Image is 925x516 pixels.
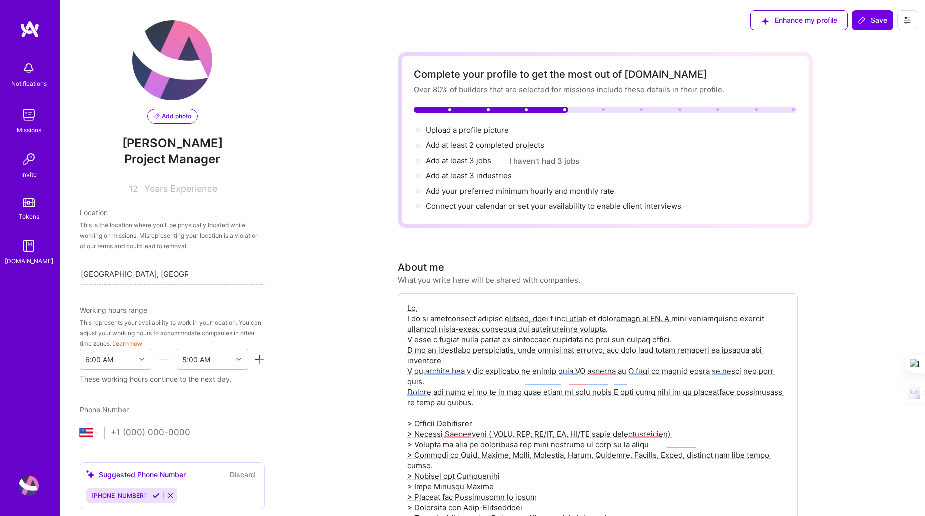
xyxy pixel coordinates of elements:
[426,156,491,165] span: Add at least 3 jobs
[154,113,160,119] i: icon PencilPurple
[80,306,147,314] span: Working hours range
[236,357,241,362] i: icon Chevron
[227,469,258,480] button: Discard
[86,470,95,479] i: icon SuggestedTeams
[19,211,39,222] div: Tokens
[80,405,129,414] span: Phone Number
[80,317,265,349] div: This represents your availability to work in your location. You can adjust your working hours to ...
[154,112,191,121] span: Add photo
[139,357,144,362] i: icon Chevron
[91,492,146,499] span: [PHONE_NUMBER]
[426,125,509,135] span: Upload a profile picture
[426,186,614,196] span: Add your preferred minimum hourly and monthly rate
[111,418,265,447] input: +1 (000) 000-0000
[112,338,142,349] button: Learn how
[19,236,39,256] img: guide book
[20,20,40,38] img: logo
[426,171,512,180] span: Add at least 3 industries
[85,354,113,365] div: 6:00 AM
[132,20,212,100] img: User Avatar
[858,15,887,25] span: Save
[398,260,444,275] div: About me
[80,207,265,218] div: Location
[17,125,41,135] div: Missions
[80,220,265,251] div: This is the location where you'll be physically located while working on missions. Misrepresentin...
[414,68,797,80] div: Complete your profile to get the most out of [DOMAIN_NAME]
[19,58,39,78] img: bell
[19,149,39,169] img: Invite
[426,201,681,211] span: Connect your calendar or set your availability to enable client interviews
[5,256,53,266] div: [DOMAIN_NAME]
[80,136,265,151] span: [PERSON_NAME]
[128,183,140,195] input: XX
[86,469,186,480] div: Suggested Phone Number
[182,354,210,365] div: 5:00 AM
[167,492,174,499] i: Reject
[19,105,39,125] img: teamwork
[144,183,217,194] span: Years Experience
[23,198,35,207] img: tokens
[152,492,160,499] i: Accept
[19,476,39,496] img: User Avatar
[80,374,265,384] div: These working hours continue to the next day.
[21,169,37,180] div: Invite
[414,84,797,95] div: Over 80% of builders that are selected for missions include these details in their profile.
[426,140,544,150] span: Add at least 2 completed projects
[398,275,580,285] div: What you write here will be shared with companies.
[80,151,265,171] span: Project Manager
[159,354,169,365] i: icon HorizontalInLineDivider
[509,156,579,166] button: I haven't had 3 jobs
[11,78,47,89] div: Notifications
